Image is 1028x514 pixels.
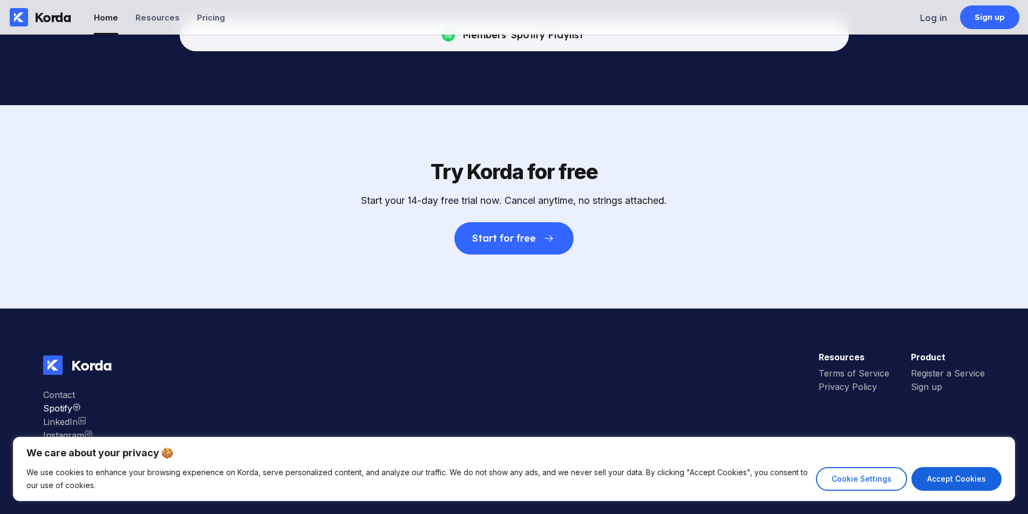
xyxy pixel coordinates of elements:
[819,368,889,379] div: Terms of Service
[816,467,907,491] button: Cookie Settings
[43,416,93,427] div: LinkedIn
[43,403,93,416] a: Instagram
[454,206,573,255] a: Start for free
[197,12,225,23] div: Pricing
[43,389,93,403] a: Contact
[911,368,985,381] a: Register a Service
[462,30,583,40] div: Members' Spotify Playlist
[819,352,889,362] h3: Resources
[819,368,889,381] a: Terms of Service
[960,5,1019,29] a: Sign up
[94,12,118,23] div: Home
[35,9,71,25] div: Korda
[472,233,535,244] div: Start for free
[63,357,112,374] div: Korda
[43,403,93,414] div: Spotify
[911,381,985,392] div: Sign up
[819,381,889,395] a: Privacy Policy
[180,19,849,51] button: Members' Spotify Playlist
[43,416,93,430] a: LinkedIn
[361,195,667,206] div: Start your 14-day free trial now. Cancel anytime, no strings attached.
[26,447,1002,460] p: We care about your privacy 🍪
[911,368,985,379] div: Register a Service
[975,12,1005,23] div: Sign up
[454,222,573,255] button: Start for free
[911,381,985,395] a: Sign up
[920,12,947,23] div: Log in
[431,159,598,184] div: Try Korda for free
[43,389,93,400] div: Contact
[26,466,808,492] p: We use cookies to enhance your browsing experience on Korda, serve personalized content, and anal...
[911,467,1002,491] button: Accept Cookies
[819,381,889,392] div: Privacy Policy
[135,12,180,23] div: Resources
[911,352,985,362] h3: Product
